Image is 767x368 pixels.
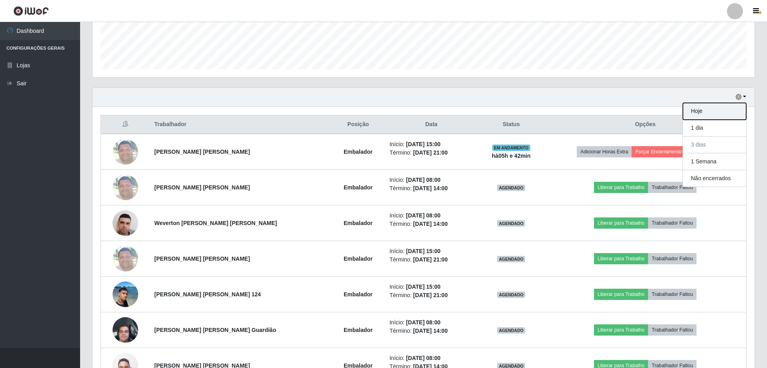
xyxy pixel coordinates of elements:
img: CoreUI Logo [13,6,49,16]
time: [DATE] 15:00 [406,284,441,290]
li: Término: [389,255,473,264]
time: [DATE] 08:00 [406,319,441,326]
strong: Embalador [344,149,372,155]
time: [DATE] 08:00 [406,177,441,183]
button: Liberar para Trabalho [594,289,648,300]
span: AGENDADO [497,220,525,227]
img: 1697490161329.jpeg [113,241,138,275]
th: Trabalhador [149,115,332,134]
li: Início: [389,283,473,291]
span: AGENDADO [497,327,525,334]
time: [DATE] 21:00 [413,256,448,263]
li: Início: [389,318,473,327]
strong: há 05 h e 42 min [492,153,531,159]
time: [DATE] 08:00 [406,355,441,361]
strong: Embalador [344,184,372,191]
strong: [PERSON_NAME] [PERSON_NAME] [154,255,250,262]
button: Hoje [683,103,746,120]
strong: [PERSON_NAME] [PERSON_NAME] [154,149,250,155]
li: Término: [389,220,473,228]
strong: Embalador [344,291,372,298]
img: 1697490161329.jpeg [113,135,138,169]
strong: Embalador [344,255,372,262]
li: Início: [389,140,473,149]
img: 1752584852872.jpeg [113,206,138,240]
li: Término: [389,184,473,193]
img: 1751414537713.jpeg [113,277,138,311]
button: 3 dias [683,137,746,153]
time: [DATE] 15:00 [406,248,441,254]
time: [DATE] 14:00 [413,221,448,227]
button: Liberar para Trabalho [594,217,648,229]
button: 1 dia [683,120,746,137]
strong: Embalador [344,327,372,333]
button: Trabalhador Faltou [648,324,697,336]
time: [DATE] 14:00 [413,328,448,334]
th: Posição [332,115,385,134]
th: Data [385,115,478,134]
li: Início: [389,247,473,255]
button: Liberar para Trabalho [594,182,648,193]
img: 1699265783839.jpeg [113,313,138,347]
time: [DATE] 21:00 [413,292,448,298]
button: Liberar para Trabalho [594,324,648,336]
li: Início: [389,354,473,362]
span: EM ANDAMENTO [492,145,530,151]
button: 1 Semana [683,153,746,170]
th: Opções [544,115,746,134]
time: [DATE] 21:00 [413,149,448,156]
img: 1697490161329.jpeg [113,170,138,204]
button: Liberar para Trabalho [594,253,648,264]
span: AGENDADO [497,256,525,262]
time: [DATE] 15:00 [406,141,441,147]
strong: [PERSON_NAME] [PERSON_NAME] Guardião [154,327,276,333]
button: Adicionar Horas Extra [577,146,632,157]
li: Término: [389,327,473,335]
th: Status [478,115,544,134]
button: Trabalhador Faltou [648,217,697,229]
li: Término: [389,291,473,300]
strong: Embalador [344,220,372,226]
button: Trabalhador Faltou [648,182,697,193]
span: AGENDADO [497,292,525,298]
time: [DATE] 08:00 [406,212,441,219]
span: AGENDADO [497,185,525,191]
button: Trabalhador Faltou [648,289,697,300]
strong: [PERSON_NAME] [PERSON_NAME] [154,184,250,191]
li: Término: [389,149,473,157]
strong: Weverton [PERSON_NAME] [PERSON_NAME] [154,220,277,226]
li: Início: [389,211,473,220]
strong: [PERSON_NAME] [PERSON_NAME] 124 [154,291,261,298]
button: Trabalhador Faltou [648,253,697,264]
button: Não encerrados [683,170,746,187]
li: Início: [389,176,473,184]
button: Forçar Encerramento [632,146,685,157]
time: [DATE] 14:00 [413,185,448,191]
